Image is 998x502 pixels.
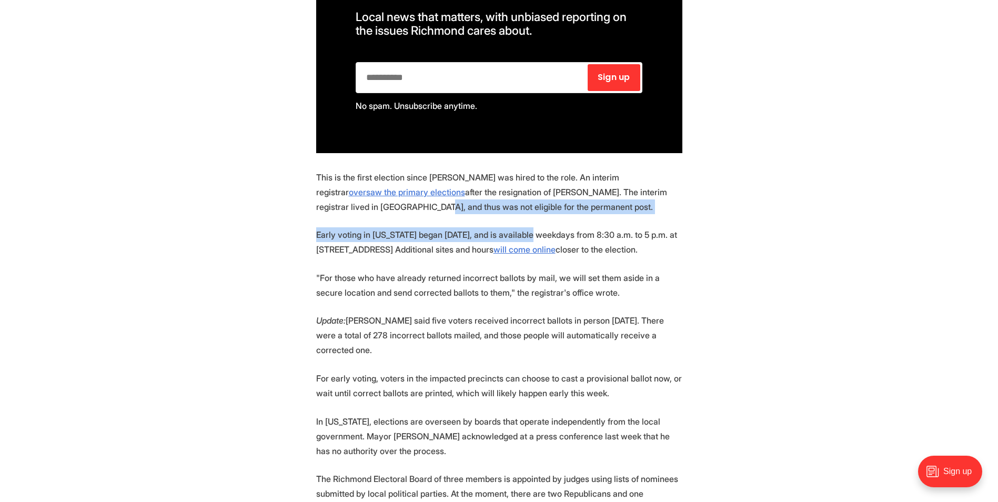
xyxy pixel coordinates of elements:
button: Sign up [588,64,640,91]
p: This is the first election since [PERSON_NAME] was hired to the role. An interim registrar after ... [316,170,682,214]
span: Sign up [598,73,630,82]
p: [PERSON_NAME] said five voters received incorrect ballots in person [DATE]. There were a total of... [316,313,682,357]
p: In [US_STATE], elections are overseen by boards that operate independently from the local governm... [316,414,682,458]
iframe: portal-trigger [909,450,998,502]
p: Early voting in [US_STATE] began [DATE], and is available weekdays from 8:30 a.m. to 5 p.m. at [S... [316,227,682,257]
p: "For those who have already returned incorrect ballots by mail, we will set them aside in a secur... [316,270,682,300]
a: oversaw the primary elections [349,187,465,197]
a: will come online [493,244,556,255]
span: Local news that matters, with unbiased reporting on the issues Richmond cares about. [356,9,629,38]
em: Update: [316,315,346,326]
span: No spam. Unsubscribe anytime. [356,101,477,111]
p: For early voting, voters in the impacted precincts can choose to cast a provisional ballot now, o... [316,371,682,400]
